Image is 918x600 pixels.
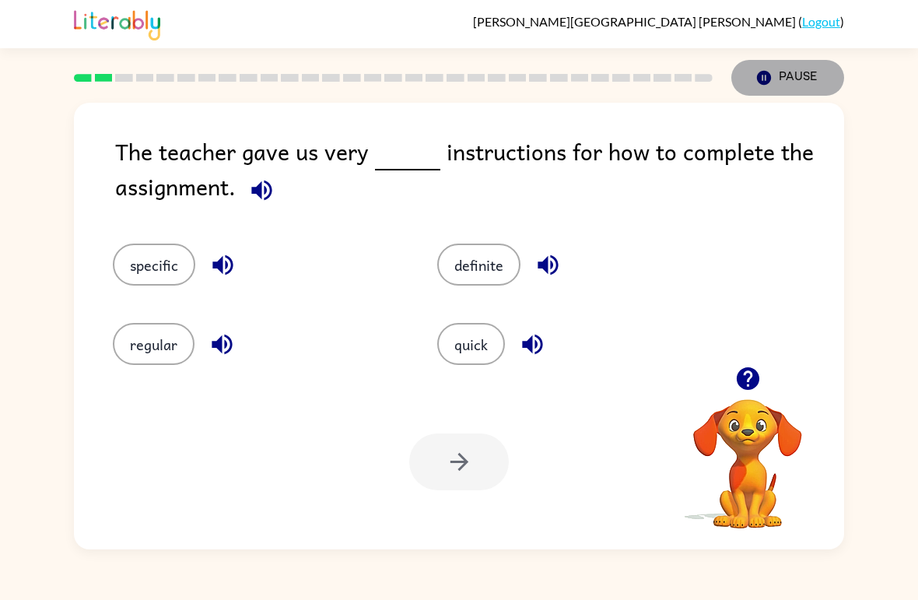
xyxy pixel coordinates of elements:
[670,375,825,531] video: Your browser must support playing .mp4 files to use Literably. Please try using another browser.
[437,323,505,365] button: quick
[113,244,195,286] button: specific
[437,244,520,286] button: definite
[731,60,844,96] button: Pause
[473,14,844,29] div: ( )
[802,14,840,29] a: Logout
[113,323,194,365] button: regular
[74,6,160,40] img: Literably
[115,134,844,212] div: The teacher gave us very instructions for how to complete the assignment.
[473,14,798,29] span: [PERSON_NAME][GEOGRAPHIC_DATA] [PERSON_NAME]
